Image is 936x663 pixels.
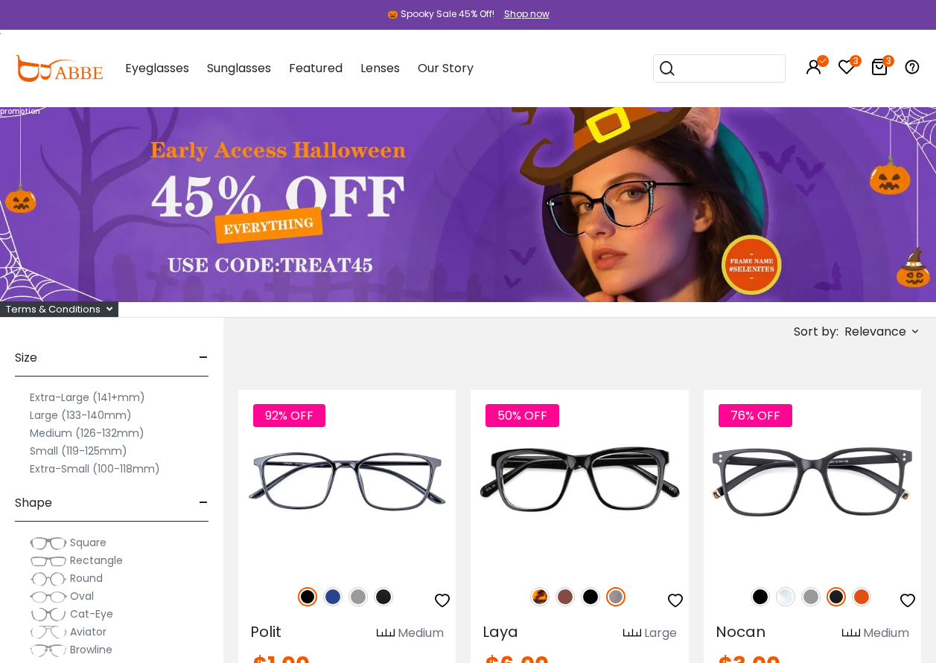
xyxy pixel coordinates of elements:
div: Medium [398,624,444,642]
span: Cat-Eye [70,606,113,621]
div: Large [644,624,677,642]
span: Browline [70,642,112,657]
span: Sort by: [794,323,838,340]
span: Shape [15,485,52,521]
span: Laya [483,621,518,642]
img: Matte-black Nocan - TR ,Universal Bridge Fit [704,390,921,571]
img: Oval.png [30,589,67,604]
div: Medium [863,624,909,642]
img: Brown [555,587,575,606]
img: Matte Black [827,587,846,606]
img: Gun Laya - Plastic ,Universal Bridge Fit [471,390,688,571]
img: Black [751,587,770,606]
label: Extra-Small (100-118mm) [30,460,160,478]
img: Gray [801,587,821,606]
span: Eyeglasses [125,60,189,77]
img: Square.png [30,536,67,551]
label: Large (133-140mm) [30,406,132,424]
img: size ruler [842,628,860,639]
a: Shop now [497,7,550,20]
img: Clear [776,587,795,606]
div: 🎃 Spooky Sale 45% Off! [387,7,494,21]
span: Polit [250,621,281,642]
span: - [199,485,208,521]
span: Square [70,535,106,550]
img: Black Polit - TR ,Universal Bridge Fit [238,390,456,571]
span: 76% OFF [719,404,792,427]
span: Aviator [70,624,106,639]
img: size ruler [377,628,395,639]
img: Matte Black [374,587,393,606]
img: Gun [606,587,625,606]
a: 3 [838,61,856,78]
img: size ruler [623,628,641,639]
span: Size [15,340,37,376]
img: Cat-Eye.png [30,607,67,622]
img: Blue [323,587,343,606]
label: Small (119-125mm) [30,442,127,460]
img: Black [298,587,317,606]
span: Featured [289,60,343,77]
span: Oval [70,589,94,603]
span: Our Story [418,60,474,77]
i: 3 [882,55,894,67]
img: Black [581,587,600,606]
span: Relevance [844,318,906,345]
span: 92% OFF [253,404,325,427]
label: Extra-Large (141+mm) [30,388,145,406]
img: Round.png [30,571,67,586]
img: Rectangle.png [30,554,67,568]
span: Round [70,571,103,586]
span: Sunglasses [207,60,271,77]
img: Leopard [530,587,550,606]
img: Browline.png [30,643,67,658]
img: Orange [852,587,871,606]
span: 50% OFF [485,404,559,427]
i: 3 [850,55,862,67]
div: Shop now [504,7,550,21]
span: - [199,340,208,376]
img: Aviator.png [30,625,67,640]
span: Nocan [716,621,765,642]
img: abbeglasses.com [15,55,103,82]
img: Gray [348,587,368,606]
span: Rectangle [70,553,123,568]
a: 3 [870,61,888,78]
label: Medium (126-132mm) [30,424,144,442]
span: Lenses [360,60,400,77]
